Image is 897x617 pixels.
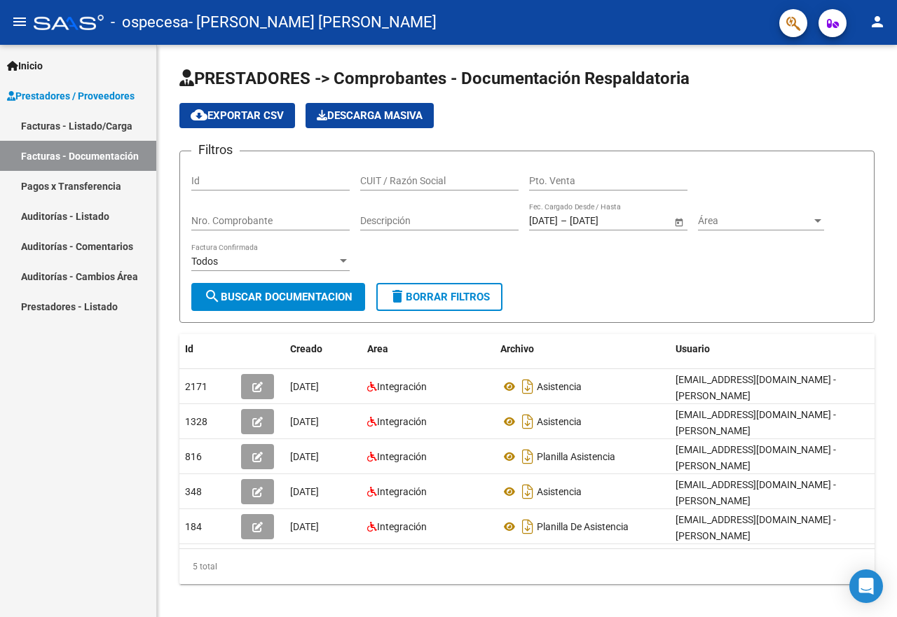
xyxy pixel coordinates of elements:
span: 816 [185,451,202,462]
span: Integración [377,381,427,392]
i: Descargar documento [519,515,537,538]
span: 1328 [185,416,207,427]
span: Todos [191,256,218,267]
span: Descarga Masiva [317,109,423,122]
span: – [561,215,567,227]
span: Planilla Asistencia [537,451,615,462]
datatable-header-cell: Archivo [495,334,670,364]
span: 184 [185,521,202,532]
button: Descarga Masiva [306,103,434,128]
datatable-header-cell: Creado [285,334,362,364]
button: Borrar Filtros [376,283,502,311]
span: Archivo [500,343,534,354]
span: Prestadores / Proveedores [7,88,135,104]
button: Open calendar [671,214,686,229]
mat-icon: menu [11,13,28,30]
span: Integración [377,521,427,532]
span: Asistencia [537,381,582,392]
span: - ospecesa [111,7,189,38]
span: [DATE] [290,486,319,497]
input: Fecha inicio [529,215,558,227]
span: - [PERSON_NAME] [PERSON_NAME] [189,7,437,38]
mat-icon: delete [389,288,406,305]
span: [EMAIL_ADDRESS][DOMAIN_NAME] - [PERSON_NAME] [676,409,836,436]
span: [DATE] [290,521,319,532]
i: Descargar documento [519,480,537,503]
span: 348 [185,486,202,497]
span: Asistencia [537,416,582,427]
span: Planilla De Asistencia [537,521,629,532]
span: Integración [377,451,427,462]
i: Descargar documento [519,375,537,398]
span: Creado [290,343,322,354]
span: Usuario [676,343,710,354]
h3: Filtros [191,140,240,160]
mat-icon: cloud_download [191,106,207,123]
div: 5 total [179,549,875,584]
app-download-masive: Descarga masiva de comprobantes (adjuntos) [306,103,434,128]
i: Descargar documento [519,445,537,468]
button: Buscar Documentacion [191,283,365,311]
div: Open Intercom Messenger [849,569,883,603]
span: Borrar Filtros [389,291,490,303]
span: Area [367,343,388,354]
span: Inicio [7,58,43,74]
span: Id [185,343,193,354]
span: Buscar Documentacion [204,291,352,303]
span: Exportar CSV [191,109,284,122]
mat-icon: person [869,13,886,30]
span: [DATE] [290,451,319,462]
span: Área [698,215,812,227]
datatable-header-cell: Area [362,334,495,364]
span: [DATE] [290,381,319,392]
span: [EMAIL_ADDRESS][DOMAIN_NAME] - [PERSON_NAME] [676,374,836,401]
button: Exportar CSV [179,103,295,128]
datatable-header-cell: Usuario [670,334,880,364]
span: [EMAIL_ADDRESS][DOMAIN_NAME] - [PERSON_NAME] [676,514,836,541]
mat-icon: search [204,288,221,305]
span: Integración [377,416,427,427]
span: [EMAIL_ADDRESS][DOMAIN_NAME] - [PERSON_NAME] [676,444,836,471]
input: Fecha fin [570,215,638,227]
span: [DATE] [290,416,319,427]
span: [EMAIL_ADDRESS][DOMAIN_NAME] - [PERSON_NAME] [676,479,836,506]
span: PRESTADORES -> Comprobantes - Documentación Respaldatoria [179,69,690,88]
span: 2171 [185,381,207,392]
span: Integración [377,486,427,497]
i: Descargar documento [519,410,537,433]
span: Asistencia [537,486,582,497]
datatable-header-cell: Id [179,334,235,364]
